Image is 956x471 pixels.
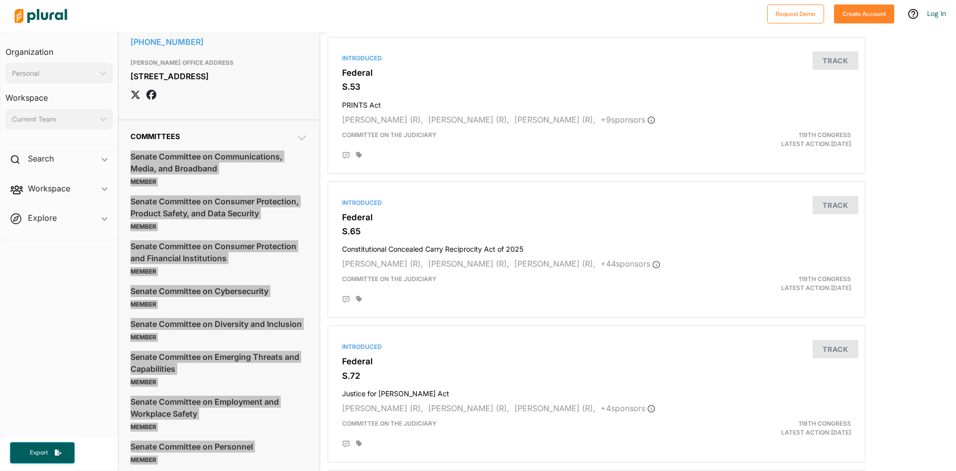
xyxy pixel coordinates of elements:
[130,221,308,233] p: Member
[356,152,362,158] div: Add tags
[813,196,858,214] button: Track
[5,83,113,105] h3: Workspace
[130,57,308,69] h3: [PERSON_NAME] OFFICE ADDRESS
[130,421,308,433] p: Member
[28,153,54,164] h2: Search
[342,371,851,381] h3: S.72
[342,403,423,413] span: [PERSON_NAME] (R),
[342,275,437,283] span: Committee on the Judiciary
[130,439,308,454] a: Senate Committee on Personnel
[342,259,423,269] span: [PERSON_NAME] (R),
[342,152,350,159] div: Add Position Statement
[514,259,596,269] span: [PERSON_NAME] (R),
[767,4,824,23] button: Request Demo
[799,420,851,427] span: 119th Congress
[130,331,308,343] p: Member
[684,131,858,149] div: Latest Action: [DATE]
[130,349,308,376] a: Senate Committee on Emerging Threats and Capabilities
[342,54,851,63] div: Introduced
[130,284,308,299] a: Senate Committee on Cybersecurity
[130,149,308,176] a: Senate Committee on Communications, Media, and Broadband
[600,403,655,413] span: + 4 sponsor s
[342,131,437,139] span: Committee on the Judiciary
[799,275,851,283] span: 119th Congress
[356,440,362,447] div: Add tags
[342,82,851,92] h3: S.53
[600,115,655,125] span: + 9 sponsor s
[514,403,596,413] span: [PERSON_NAME] (R),
[356,296,362,303] div: Add tags
[514,115,596,125] span: [PERSON_NAME] (R),
[130,266,308,278] p: Member
[342,96,851,110] h4: PRINTS Act
[130,299,308,311] p: Member
[342,296,350,304] div: Add Position Statement
[130,376,308,388] p: Member
[684,419,858,437] div: Latest Action: [DATE]
[23,449,55,457] span: Export
[684,275,858,293] div: Latest Action: [DATE]
[799,131,851,139] span: 119th Congress
[130,454,308,466] p: Member
[428,259,509,269] span: [PERSON_NAME] (R),
[834,4,894,23] button: Create Account
[342,385,851,398] h4: Justice for [PERSON_NAME] Act
[767,8,824,18] a: Request Demo
[927,9,946,18] a: Log In
[10,442,75,464] button: Export
[342,342,851,351] div: Introduced
[813,340,858,358] button: Track
[342,420,437,427] span: Committee on the Judiciary
[342,226,851,236] h3: S.65
[428,115,509,125] span: [PERSON_NAME] (R),
[813,51,858,70] button: Track
[342,356,851,366] h3: Federal
[5,37,113,59] h3: Organization
[12,114,96,125] div: Current Team
[342,212,851,222] h3: Federal
[12,68,96,79] div: Personal
[342,68,851,78] h3: Federal
[834,8,894,18] a: Create Account
[428,403,509,413] span: [PERSON_NAME] (R),
[130,176,308,188] p: Member
[342,440,350,448] div: Add Position Statement
[130,194,308,221] a: Senate Committee on Consumer Protection, Product Safety, and Data Security
[130,132,180,141] span: Committees
[130,394,308,421] a: Senate Committee on Employment and Workplace Safety
[600,259,660,269] span: + 44 sponsor s
[130,69,308,84] div: [STREET_ADDRESS]
[130,316,308,331] a: Senate Committee on Diversity and Inclusion
[342,240,851,254] h4: Constitutional Concealed Carry Reciprocity Act of 2025
[342,198,851,207] div: Introduced
[342,115,423,125] span: [PERSON_NAME] (R),
[130,239,308,266] a: Senate Committee on Consumer Protection and Financial Institutions
[130,34,308,49] a: [PHONE_NUMBER]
